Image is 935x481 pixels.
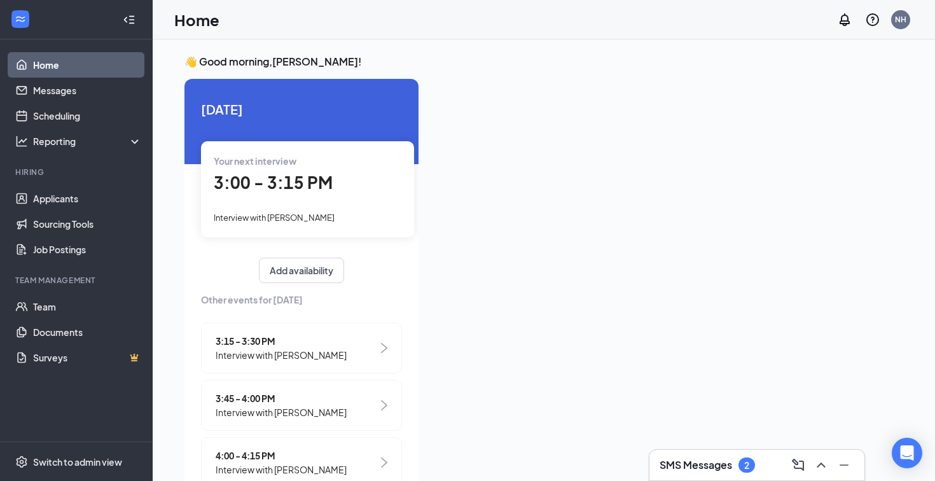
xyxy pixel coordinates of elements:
[216,391,347,405] span: 3:45 - 4:00 PM
[15,135,28,148] svg: Analysis
[33,52,142,78] a: Home
[33,186,142,211] a: Applicants
[216,405,347,419] span: Interview with [PERSON_NAME]
[14,13,27,25] svg: WorkstreamLogo
[15,275,139,286] div: Team Management
[33,237,142,262] a: Job Postings
[216,463,347,477] span: Interview with [PERSON_NAME]
[33,103,142,129] a: Scheduling
[33,78,142,103] a: Messages
[216,334,347,348] span: 3:15 - 3:30 PM
[33,456,122,468] div: Switch to admin view
[836,457,852,473] svg: Minimize
[259,258,344,283] button: Add availability
[865,12,880,27] svg: QuestionInfo
[33,135,142,148] div: Reporting
[791,457,806,473] svg: ComposeMessage
[837,12,852,27] svg: Notifications
[214,155,296,167] span: Your next interview
[15,456,28,468] svg: Settings
[744,460,749,471] div: 2
[123,13,135,26] svg: Collapse
[33,345,142,370] a: SurveysCrown
[216,449,347,463] span: 4:00 - 4:15 PM
[892,438,922,468] div: Open Intercom Messenger
[811,455,831,475] button: ChevronUp
[15,167,139,178] div: Hiring
[814,457,829,473] svg: ChevronUp
[33,211,142,237] a: Sourcing Tools
[201,99,402,119] span: [DATE]
[216,348,347,362] span: Interview with [PERSON_NAME]
[214,213,335,223] span: Interview with [PERSON_NAME]
[660,458,732,472] h3: SMS Messages
[788,455,808,475] button: ComposeMessage
[201,293,402,307] span: Other events for [DATE]
[33,294,142,319] a: Team
[184,55,903,69] h3: 👋 Good morning, [PERSON_NAME] !
[214,172,333,193] span: 3:00 - 3:15 PM
[174,9,219,31] h1: Home
[33,319,142,345] a: Documents
[895,14,906,25] div: NH
[834,455,854,475] button: Minimize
